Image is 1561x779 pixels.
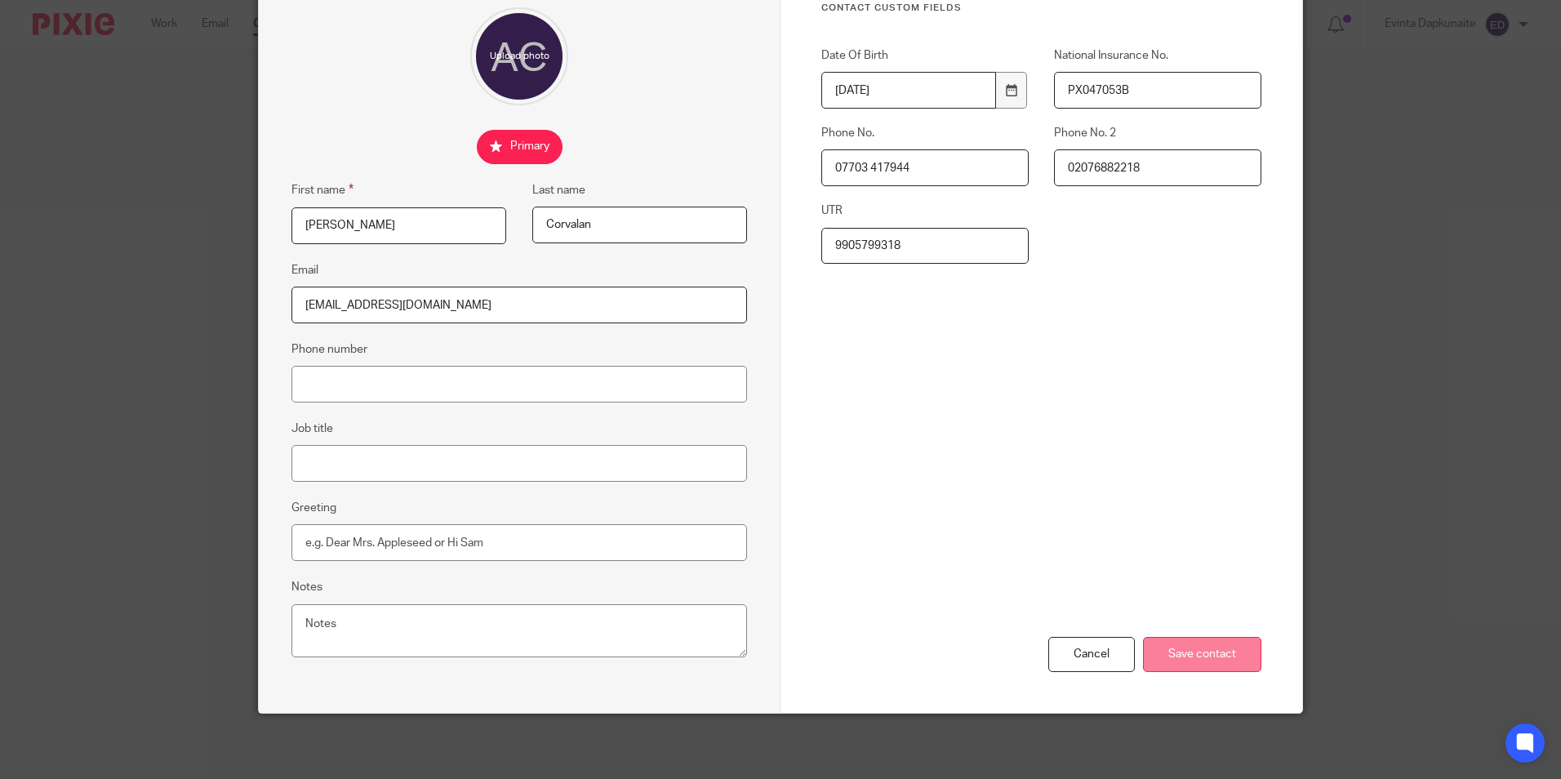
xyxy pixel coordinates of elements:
label: Phone No. [821,125,1029,141]
input: YYYY-MM-DD [821,72,996,109]
label: Last name [532,182,585,198]
h3: Contact Custom fields [821,2,1261,15]
label: Date Of Birth [821,47,1029,64]
label: First name [291,180,354,199]
input: Save contact [1143,637,1261,672]
label: Greeting [291,500,336,516]
label: Job title [291,421,333,437]
label: Phone No. 2 [1054,125,1261,141]
label: National Insurance No. [1054,47,1261,64]
input: e.g. Dear Mrs. Appleseed or Hi Sam [291,524,747,561]
div: Cancel [1048,637,1135,672]
label: Email [291,262,318,278]
label: Notes [291,579,322,595]
label: UTR [821,203,1029,219]
label: Phone number [291,341,367,358]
